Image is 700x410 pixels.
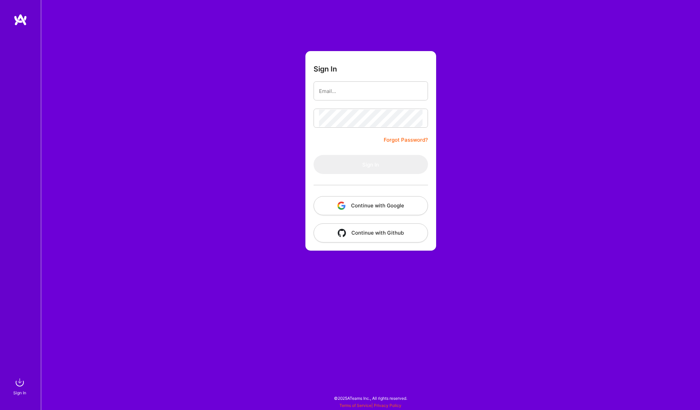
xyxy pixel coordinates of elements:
a: Forgot Password? [384,136,428,144]
img: icon [337,202,346,210]
button: Continue with Google [314,196,428,215]
div: Sign In [13,389,26,396]
button: Sign In [314,155,428,174]
a: sign inSign In [14,376,27,396]
img: logo [14,14,27,26]
div: © 2025 ATeams Inc., All rights reserved. [41,390,700,407]
a: Privacy Policy [374,403,401,408]
span: | [339,403,401,408]
input: Email... [319,82,423,100]
h3: Sign In [314,65,337,73]
button: Continue with Github [314,223,428,242]
img: sign in [13,376,27,389]
img: icon [338,229,346,237]
a: Terms of Service [339,403,371,408]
